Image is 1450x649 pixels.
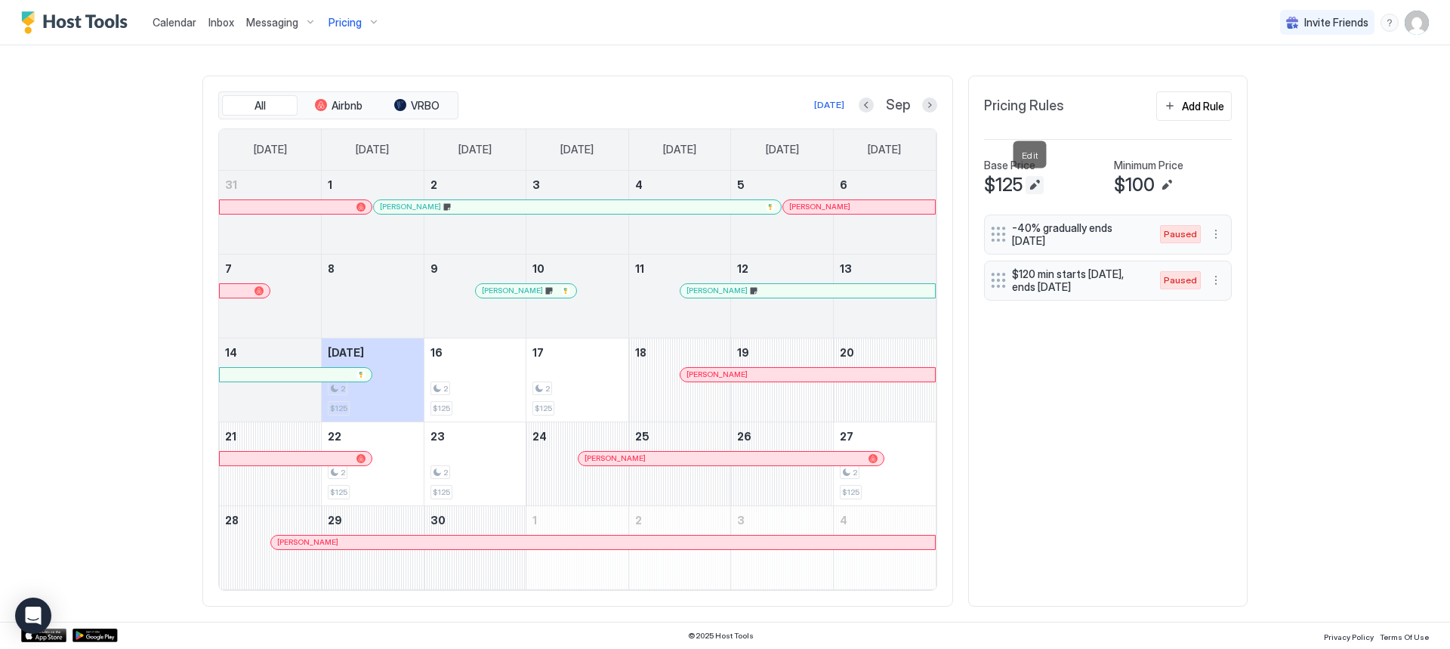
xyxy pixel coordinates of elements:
[526,422,629,505] td: September 24, 2025
[356,143,389,156] span: [DATE]
[443,129,507,170] a: Tuesday
[635,514,642,527] span: 2
[859,97,874,113] button: Previous month
[411,99,440,113] span: VRBO
[766,143,799,156] span: [DATE]
[834,422,936,450] a: September 27, 2025
[424,505,526,589] td: September 30, 2025
[433,487,450,497] span: $125
[219,255,321,283] a: September 7, 2025
[532,514,537,527] span: 1
[1304,16,1368,29] span: Invite Friends
[635,346,646,359] span: 18
[842,487,859,497] span: $125
[322,254,424,338] td: September 8, 2025
[984,174,1023,196] span: $125
[635,262,644,275] span: 11
[72,629,118,642] div: Google Play Store
[330,487,347,497] span: $125
[629,422,731,450] a: September 25, 2025
[1324,632,1374,641] span: Privacy Policy
[1381,14,1399,32] div: menu
[424,254,526,338] td: September 9, 2025
[424,338,526,366] a: September 16, 2025
[635,430,649,443] span: 25
[424,422,526,450] a: September 23, 2025
[628,422,731,505] td: September 25, 2025
[629,338,731,366] a: September 18, 2025
[526,254,629,338] td: September 10, 2025
[686,369,748,379] span: [PERSON_NAME]
[301,95,376,116] button: Airbnb
[380,202,441,212] span: [PERSON_NAME]
[737,514,745,527] span: 3
[1207,225,1225,243] div: menu
[430,178,437,191] span: 2
[833,171,936,255] td: September 6, 2025
[153,14,196,30] a: Calendar
[322,506,424,534] a: September 29, 2025
[789,202,929,212] div: [PERSON_NAME]
[984,97,1064,115] span: Pricing Rules
[219,338,321,366] a: September 14, 2025
[225,430,236,443] span: 21
[277,537,338,547] span: [PERSON_NAME]
[853,129,916,170] a: Saturday
[328,178,332,191] span: 1
[219,505,322,589] td: September 28, 2025
[535,403,552,413] span: $125
[380,202,775,212] div: [PERSON_NAME]
[751,129,814,170] a: Friday
[219,254,322,338] td: September 7, 2025
[322,505,424,589] td: September 29, 2025
[635,178,643,191] span: 4
[219,171,322,255] td: August 31, 2025
[1164,227,1197,241] span: Paused
[585,453,878,463] div: [PERSON_NAME]
[648,129,711,170] a: Thursday
[322,171,424,255] td: September 1, 2025
[330,403,347,413] span: $125
[322,338,424,422] td: September 15, 2025
[1026,176,1044,194] button: Edit
[225,262,232,275] span: 7
[1380,632,1429,641] span: Terms Of Use
[731,506,833,534] a: October 3, 2025
[458,143,492,156] span: [DATE]
[1158,176,1176,194] button: Edit
[1207,225,1225,243] button: More options
[225,514,239,527] span: 28
[833,338,936,422] td: September 20, 2025
[1164,274,1197,287] span: Paused
[833,254,936,338] td: September 13, 2025
[628,505,731,589] td: October 2, 2025
[328,430,341,443] span: 22
[686,286,929,295] div: [PERSON_NAME]
[526,338,629,422] td: September 17, 2025
[246,16,298,29] span: Messaging
[21,629,66,642] a: App Store
[443,468,448,477] span: 2
[424,171,526,199] a: September 2, 2025
[731,505,834,589] td: October 3, 2025
[225,178,237,191] span: 31
[814,98,844,112] div: [DATE]
[834,171,936,199] a: September 6, 2025
[329,16,362,29] span: Pricing
[1324,628,1374,644] a: Privacy Policy
[628,254,731,338] td: September 11, 2025
[868,143,901,156] span: [DATE]
[731,338,833,366] a: September 19, 2025
[424,338,526,422] td: September 16, 2025
[731,338,834,422] td: September 19, 2025
[21,11,134,34] div: Host Tools Logo
[629,506,731,534] a: October 2, 2025
[922,97,937,113] button: Next month
[1114,159,1183,172] span: Minimum Price
[585,453,646,463] span: [PERSON_NAME]
[532,262,545,275] span: 10
[341,384,345,394] span: 2
[834,338,936,366] a: September 20, 2025
[545,129,609,170] a: Wednesday
[1405,11,1429,35] div: User profile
